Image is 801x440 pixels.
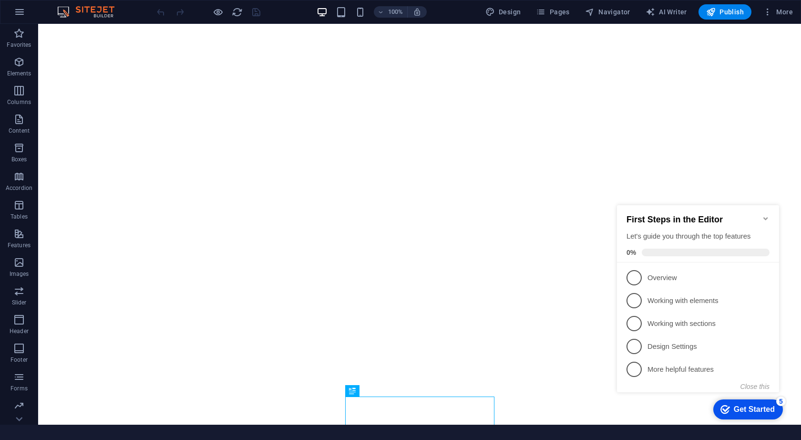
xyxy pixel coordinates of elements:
h2: First Steps in the Editor [13,23,156,33]
button: Click here to leave preview mode and continue editing [212,6,224,18]
button: Publish [698,4,751,20]
div: Design (Ctrl+Alt+Y) [482,4,525,20]
span: Navigator [585,7,630,17]
p: Design Settings [34,150,149,160]
p: Header [10,327,29,335]
p: Favorites [7,41,31,49]
span: 0% [13,57,29,64]
h6: 100% [388,6,403,18]
button: Design [482,4,525,20]
div: 5 [163,205,173,214]
span: AI Writer [646,7,687,17]
p: Working with elements [34,104,149,114]
span: Pages [536,7,569,17]
div: Let's guide you through the top features [13,40,156,50]
button: Close this [127,191,156,199]
li: Design Settings [4,143,166,166]
div: Get Started 5 items remaining, 0% complete [100,208,170,228]
button: reload [231,6,243,18]
p: Forms [10,385,28,392]
p: Footer [10,356,28,364]
button: Navigator [581,4,634,20]
i: Reload page [232,7,243,18]
div: Minimize checklist [149,23,156,31]
li: Working with elements [4,97,166,120]
p: Boxes [11,156,27,163]
span: More [763,7,793,17]
span: Publish [706,7,744,17]
p: Elements [7,70,31,77]
button: More [759,4,797,20]
li: Overview [4,74,166,97]
p: More helpful features [34,173,149,183]
button: 100% [374,6,408,18]
img: Editor Logo [55,6,126,18]
span: Design [485,7,521,17]
p: Slider [12,299,27,306]
button: Pages [532,4,573,20]
p: Images [10,270,29,278]
li: More helpful features [4,166,166,189]
p: Working with sections [34,127,149,137]
li: Working with sections [4,120,166,143]
p: Overview [34,81,149,91]
p: Content [9,127,30,135]
p: Tables [10,213,28,220]
p: Accordion [6,184,32,192]
button: AI Writer [642,4,691,20]
p: Features [8,241,31,249]
i: On resize automatically adjust zoom level to fit chosen device. [413,8,421,16]
div: Get Started [121,213,162,222]
p: Columns [7,98,31,106]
